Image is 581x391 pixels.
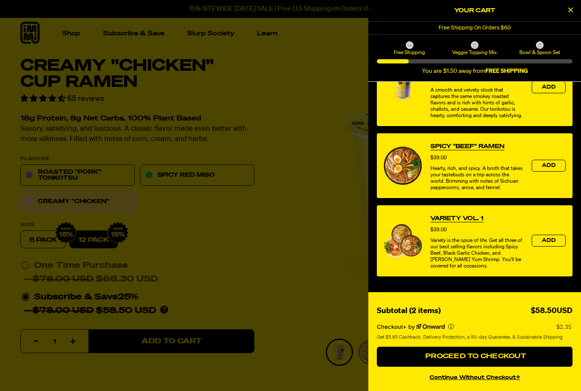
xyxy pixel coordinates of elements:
span: Proceed to Checkout [423,353,526,360]
span: $39.00 [430,155,447,161]
span: Add [542,238,555,243]
button: Proceed to Checkout [377,347,572,367]
button: Add the product, Spicy "Beef" Ramen to Cart [532,160,566,172]
img: View Roasted "Pork" Tonkotsu Cup Ramen [384,68,422,106]
a: Powered by Onward [416,324,445,330]
div: A smooth and velvety stock that captures the same smokey roasted flavors and is rich with hints o... [430,87,523,119]
img: View Spicy "Beef" Ramen [384,147,422,185]
a: View Spicy "Beef" Ramen [430,142,504,151]
div: $58.50USD [531,305,572,317]
button: Close Cart [564,4,577,17]
div: Variety is the spice of life. Get all three of our best selling flavors including Spicy Beef, Bla... [430,238,523,270]
h2: Your Cart [377,4,572,17]
span: Bowl & Spoon Set [509,49,571,56]
span: Add [542,163,555,168]
div: 1 of 1 [368,22,581,34]
section: Checkout+ [377,317,572,347]
span: Free Shipping [378,49,441,56]
span: $39.00 [430,77,447,82]
b: FREE SHIPPING [485,68,528,74]
span: Checkout+ [377,323,407,330]
div: product [377,205,572,276]
div: product [377,48,572,126]
p: $2.35 [556,323,572,330]
span: Add [542,85,555,90]
button: Add the product, Variety Vol. 1 to Cart [532,235,566,247]
span: Subtotal (2 items) [377,307,441,315]
span: Get $5.85 Cashback, Delivery Protection, a 90-day Guarantee, & Sustainable Shipping [377,333,563,341]
div: product [377,133,572,198]
button: More info [448,324,454,329]
span: $39.00 [430,227,447,233]
div: You are $1.50 away from [377,68,572,75]
button: continue without Checkout+ [377,370,572,382]
span: Veggie Topping Mix [443,49,506,56]
span: by [408,323,415,330]
img: View Variety Vol. 1 [384,224,422,258]
button: Add the product, Roasted "Pork" Tonkotsu Cup Ramen to Cart [532,81,566,93]
a: View Variety Vol. 1 [430,214,484,223]
div: Hearty, rich, and spicy. A broth that takes your tastebuds on a trip across the world. Brimming w... [430,166,523,191]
